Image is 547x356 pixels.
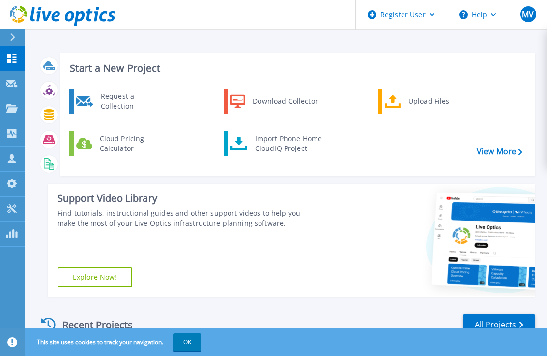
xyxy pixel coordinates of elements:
[250,134,327,153] div: Import Phone Home CloudIQ Project
[477,147,522,156] a: View More
[378,89,479,114] a: Upload Files
[173,333,201,351] button: OK
[58,208,309,228] div: Find tutorials, instructional guides and other support videos to help you make the most of your L...
[69,89,170,114] a: Request a Collection
[463,314,535,336] a: All Projects
[58,192,309,205] div: Support Video Library
[95,134,168,153] div: Cloud Pricing Calculator
[27,333,201,351] span: This site uses cookies to track your navigation.
[38,313,146,337] div: Recent Projects
[403,91,476,111] div: Upload Files
[58,267,132,287] a: Explore Now!
[96,91,168,111] div: Request a Collection
[522,10,534,18] span: MV
[248,91,322,111] div: Download Collector
[70,63,522,74] h3: Start a New Project
[224,89,324,114] a: Download Collector
[69,131,170,156] a: Cloud Pricing Calculator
